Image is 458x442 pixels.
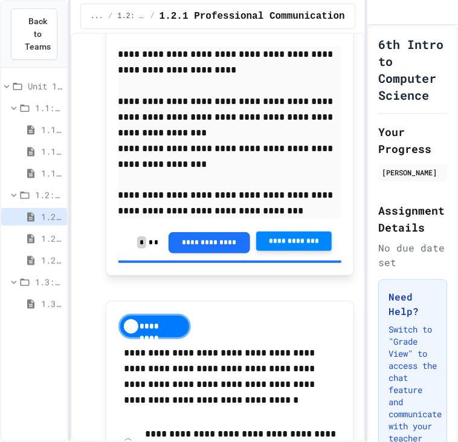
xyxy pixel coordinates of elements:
[25,15,51,53] span: Back to Teams
[389,290,437,319] h3: Need Help?
[382,167,443,178] div: [PERSON_NAME]
[160,9,345,24] span: 1.2.1 Professional Communication
[41,145,62,158] span: 1.1.2: Exploring CS Careers - Review
[41,254,62,267] span: 1.2.3 Professional Communication Challenge
[41,297,62,310] span: 1.3.1 Ethics in Computer Science
[41,210,62,223] span: 1.2.1 Professional Communication
[378,36,447,103] h1: 6th Intro to Computer Science
[91,11,104,21] span: ...
[28,80,62,93] span: Unit 1: Careers & Professionalism
[35,102,62,114] span: 1.1: Exploring CS Careers
[41,232,62,245] span: 1.2.2 Review - Professional Communication
[117,11,145,21] span: 1.2: Professional Communication
[41,123,62,136] span: 1.1.1: Exploring CS Careers
[35,189,62,201] span: 1.2: Professional Communication
[108,11,112,21] span: /
[378,123,447,157] h2: Your Progress
[150,11,155,21] span: /
[35,276,62,288] span: 1.3: Ethics in Computing
[378,241,447,270] div: No due date set
[41,167,62,180] span: 1.1.3 My Top 3 CS Careers!
[378,202,447,236] h2: Assignment Details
